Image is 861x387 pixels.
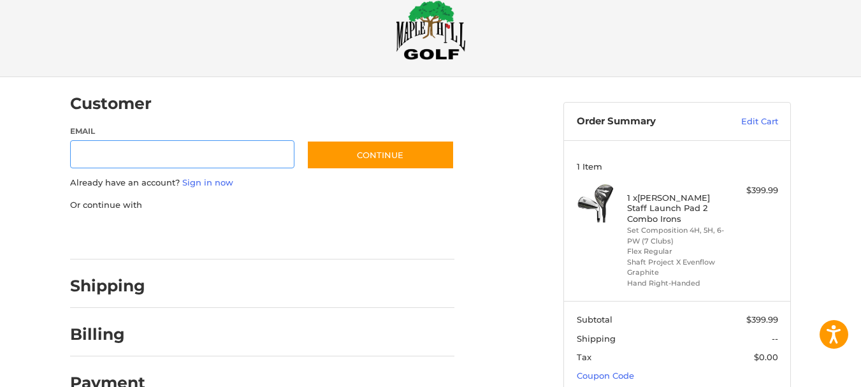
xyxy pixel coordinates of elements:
[627,193,725,224] h4: 1 x [PERSON_NAME] Staff Launch Pad 2 Combo Irons
[714,115,778,128] a: Edit Cart
[70,325,145,344] h2: Billing
[627,225,725,246] li: Set Composition 4H, 5H, 6-PW (7 Clubs)
[577,333,616,344] span: Shipping
[282,224,378,247] iframe: PayPal-venmo
[728,184,778,197] div: $399.99
[577,115,714,128] h3: Order Summary
[627,246,725,257] li: Flex Regular
[70,177,454,189] p: Already have an account?
[772,333,778,344] span: --
[70,276,145,296] h2: Shipping
[627,257,725,278] li: Shaft Project X Evenflow Graphite
[182,177,233,187] a: Sign in now
[66,224,162,247] iframe: PayPal-paypal
[577,161,778,172] h3: 1 Item
[70,199,454,212] p: Or continue with
[307,140,454,170] button: Continue
[70,126,294,137] label: Email
[577,314,612,325] span: Subtotal
[174,224,270,247] iframe: PayPal-paylater
[627,278,725,289] li: Hand Right-Handed
[746,314,778,325] span: $399.99
[70,94,152,113] h2: Customer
